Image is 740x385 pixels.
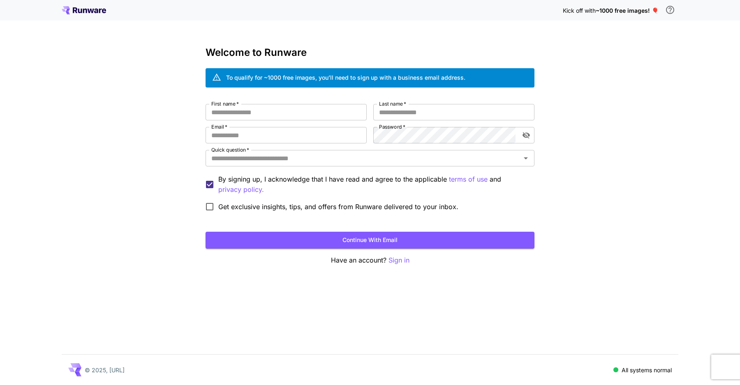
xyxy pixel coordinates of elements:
[218,174,528,195] p: By signing up, I acknowledge that I have read and agree to the applicable and
[206,47,534,58] h3: Welcome to Runware
[379,123,405,130] label: Password
[388,255,409,265] button: Sign in
[449,174,488,184] button: By signing up, I acknowledge that I have read and agree to the applicable and privacy policy.
[662,2,678,18] button: In order to qualify for free credit, you need to sign up with a business email address and click ...
[211,100,239,107] label: First name
[218,184,264,195] p: privacy policy.
[206,232,534,249] button: Continue with email
[622,366,672,374] p: All systems normal
[563,7,596,14] span: Kick off with
[206,255,534,265] p: Have an account?
[519,128,534,143] button: toggle password visibility
[211,146,249,153] label: Quick question
[85,366,125,374] p: © 2025, [URL]
[218,202,458,212] span: Get exclusive insights, tips, and offers from Runware delivered to your inbox.
[449,174,488,184] p: terms of use
[596,7,659,14] span: ~1000 free images! 🎈
[226,73,465,82] div: To qualify for ~1000 free images, you’ll need to sign up with a business email address.
[218,184,264,195] button: By signing up, I acknowledge that I have read and agree to the applicable terms of use and
[211,123,227,130] label: Email
[520,152,532,164] button: Open
[379,100,406,107] label: Last name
